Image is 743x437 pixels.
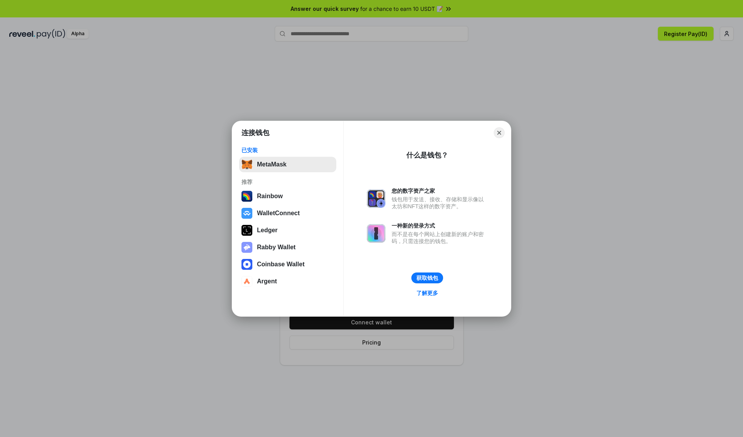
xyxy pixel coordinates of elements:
[416,274,438,281] div: 获取钱包
[257,227,277,234] div: Ledger
[416,290,438,296] div: 了解更多
[367,224,385,243] img: svg+xml,%3Csvg%20xmlns%3D%22http%3A%2F%2Fwww.w3.org%2F2000%2Fsvg%22%20fill%3D%22none%22%20viewBox...
[241,128,269,137] h1: 连接钱包
[257,261,305,268] div: Coinbase Wallet
[257,244,296,251] div: Rabby Wallet
[367,189,385,208] img: svg+xml,%3Csvg%20xmlns%3D%22http%3A%2F%2Fwww.w3.org%2F2000%2Fsvg%22%20fill%3D%22none%22%20viewBox...
[241,191,252,202] img: svg+xml,%3Csvg%20width%3D%22120%22%20height%3D%22120%22%20viewBox%3D%220%200%20120%20120%22%20fil...
[494,127,505,138] button: Close
[392,187,488,194] div: 您的数字资产之家
[239,223,336,238] button: Ledger
[257,210,300,217] div: WalletConnect
[239,189,336,204] button: Rainbow
[392,222,488,229] div: 一种新的登录方式
[241,208,252,219] img: svg+xml,%3Csvg%20width%3D%2228%22%20height%3D%2228%22%20viewBox%3D%220%200%2028%2028%22%20fill%3D...
[239,157,336,172] button: MetaMask
[239,240,336,255] button: Rabby Wallet
[239,274,336,289] button: Argent
[412,288,443,298] a: 了解更多
[406,151,448,160] div: 什么是钱包？
[257,193,283,200] div: Rainbow
[392,196,488,210] div: 钱包用于发送、接收、存储和显示像以太坊和NFT这样的数字资产。
[241,225,252,236] img: svg+xml,%3Csvg%20xmlns%3D%22http%3A%2F%2Fwww.w3.org%2F2000%2Fsvg%22%20width%3D%2228%22%20height%3...
[241,159,252,170] img: svg+xml,%3Csvg%20fill%3D%22none%22%20height%3D%2233%22%20viewBox%3D%220%200%2035%2033%22%20width%...
[239,257,336,272] button: Coinbase Wallet
[257,278,277,285] div: Argent
[241,147,334,154] div: 已安装
[411,272,443,283] button: 获取钱包
[239,206,336,221] button: WalletConnect
[392,231,488,245] div: 而不是在每个网站上创建新的账户和密码，只需连接您的钱包。
[241,259,252,270] img: svg+xml,%3Csvg%20width%3D%2228%22%20height%3D%2228%22%20viewBox%3D%220%200%2028%2028%22%20fill%3D...
[241,276,252,287] img: svg+xml,%3Csvg%20width%3D%2228%22%20height%3D%2228%22%20viewBox%3D%220%200%2028%2028%22%20fill%3D...
[241,178,334,185] div: 推荐
[257,161,286,168] div: MetaMask
[241,242,252,253] img: svg+xml,%3Csvg%20xmlns%3D%22http%3A%2F%2Fwww.w3.org%2F2000%2Fsvg%22%20fill%3D%22none%22%20viewBox...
